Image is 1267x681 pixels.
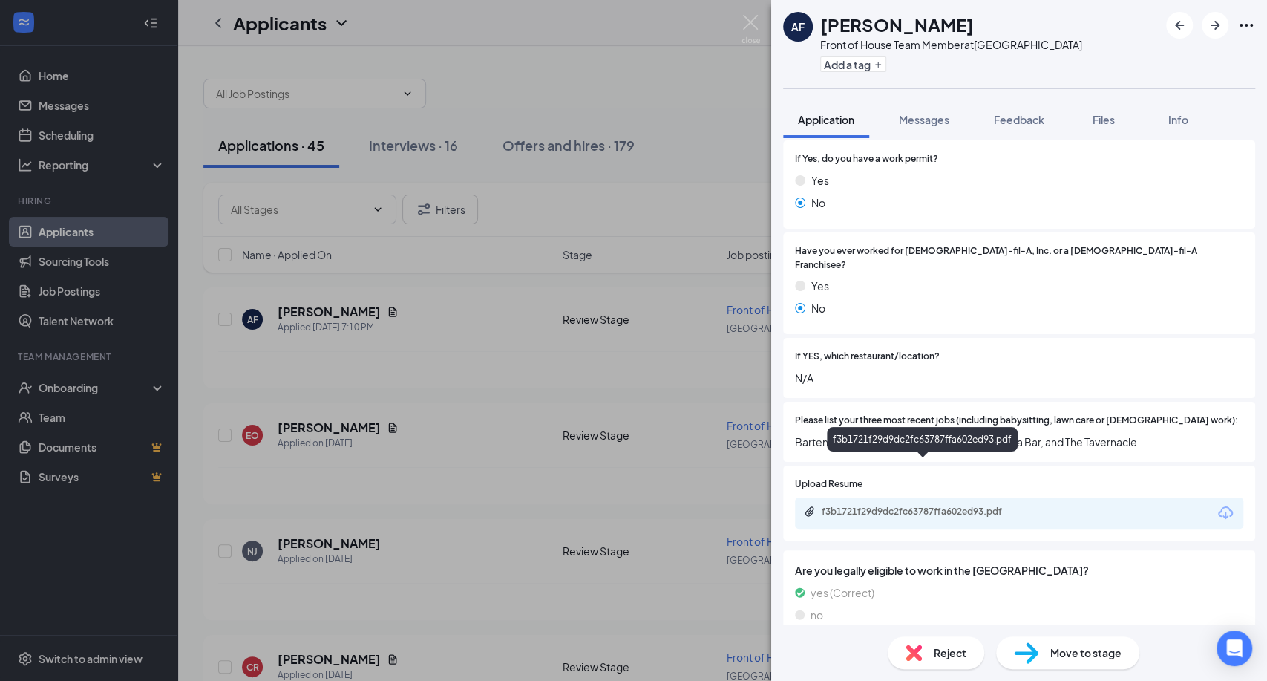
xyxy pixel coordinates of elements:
[804,506,1044,520] a: Paperclipf3b1721f29d9dc2fc63787ffa602ed93.pdf
[1237,16,1255,34] svg: Ellipses
[795,244,1243,273] span: Have you ever worked for [DEMOGRAPHIC_DATA]-fil-A, Inc. or a [DEMOGRAPHIC_DATA]-fil-A Franchisee?
[795,562,1243,579] span: Are you legally eligible to work in the [GEOGRAPHIC_DATA]?
[820,37,1082,52] div: Front of House Team Member at [GEOGRAPHIC_DATA]
[804,506,816,518] svg: Paperclip
[1166,12,1193,39] button: ArrowLeftNew
[798,113,854,126] span: Application
[1168,113,1188,126] span: Info
[822,506,1029,518] div: f3b1721f29d9dc2fc63787ffa602ed93.pdf
[811,300,825,316] span: No
[1217,504,1234,522] svg: Download
[811,607,823,623] span: no
[791,19,805,34] div: AF
[994,113,1044,126] span: Feedback
[820,12,974,37] h1: [PERSON_NAME]
[899,113,949,126] span: Messages
[1171,16,1188,34] svg: ArrowLeftNew
[1206,16,1224,34] svg: ArrowRight
[795,434,1243,450] span: Bartender at [PERSON_NAME]'s SLC, Sayonara Bar, and The Tavernacle.
[811,195,825,211] span: No
[811,584,874,601] span: yes (Correct)
[934,645,966,661] span: Reject
[795,152,938,166] span: If Yes, do you have a work permit?
[827,427,1018,452] div: f3b1721f29d9dc2fc63787ffa602ed93.pdf
[795,370,1243,386] span: N/A
[874,60,883,69] svg: Plus
[1202,12,1228,39] button: ArrowRight
[1217,631,1252,666] div: Open Intercom Messenger
[795,478,862,492] span: Upload Resume
[1050,645,1122,661] span: Move to stage
[811,172,829,189] span: Yes
[820,56,886,72] button: PlusAdd a tag
[1093,113,1115,126] span: Files
[795,350,940,364] span: If YES, which restaurant/location?
[795,414,1238,428] span: Please list your three most recent jobs (including babysitting, lawn care or [DEMOGRAPHIC_DATA] w...
[811,278,829,294] span: Yes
